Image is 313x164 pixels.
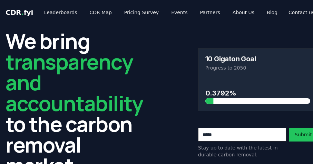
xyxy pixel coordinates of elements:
a: CDR Map [84,6,117,19]
a: Pricing Survey [119,6,164,19]
a: About Us [227,6,260,19]
h3: 10 Gigaton Goal [205,55,256,62]
p: Stay up to date with the latest in durable carbon removal. [198,144,286,158]
a: Blog [261,6,283,19]
p: Progress to 2050 [205,64,310,71]
a: Leaderboards [39,6,83,19]
a: Events [166,6,193,19]
nav: Main [39,6,283,19]
span: . [21,8,24,17]
span: transparency and accountability [6,47,143,117]
a: Partners [195,6,226,19]
a: CDR.fyi [6,8,33,17]
span: CDR fyi [6,8,33,17]
h3: 0.3792% [205,88,310,98]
